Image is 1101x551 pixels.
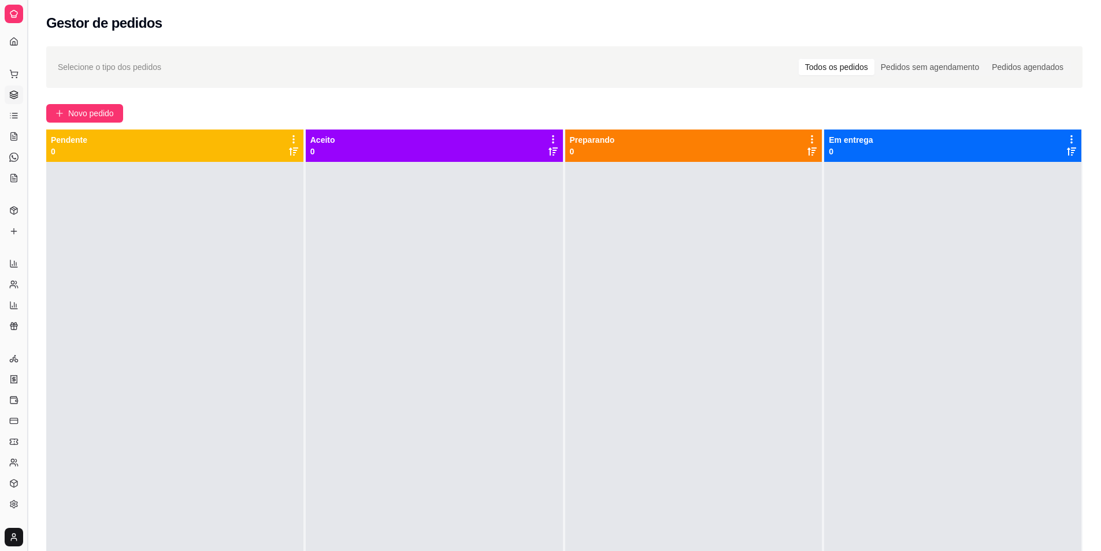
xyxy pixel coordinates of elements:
span: Selecione o tipo dos pedidos [58,61,161,73]
div: Todos os pedidos [799,59,874,75]
p: 0 [51,146,87,157]
p: Em entrega [829,134,873,146]
div: Pedidos sem agendamento [874,59,985,75]
p: Aceito [310,134,335,146]
button: Novo pedido [46,104,123,123]
p: 0 [829,146,873,157]
p: 0 [310,146,335,157]
span: Novo pedido [68,107,114,120]
span: plus [55,109,64,117]
p: Preparando [570,134,615,146]
div: Pedidos agendados [985,59,1070,75]
p: Pendente [51,134,87,146]
h2: Gestor de pedidos [46,14,162,32]
p: 0 [570,146,615,157]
